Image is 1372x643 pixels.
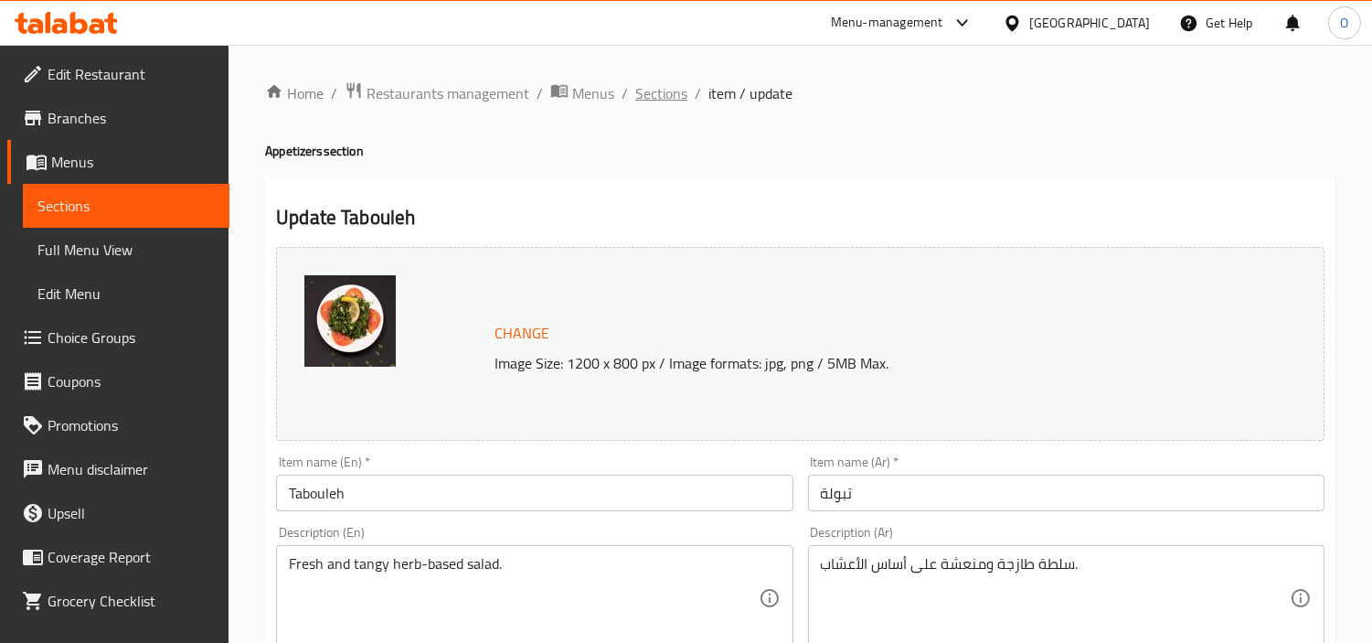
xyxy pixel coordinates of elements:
span: Branches [48,107,215,129]
span: Choice Groups [48,327,215,348]
a: Restaurants management [345,81,529,105]
li: / [622,82,628,104]
a: Menus [7,140,229,184]
span: Restaurants management [367,82,529,104]
span: Promotions [48,414,215,436]
span: Edit Restaurant [48,63,215,85]
div: Menu-management [831,12,943,34]
span: Edit Menu [37,283,215,305]
a: Sections [635,82,687,104]
a: Coupons [7,359,229,403]
span: Sections [37,195,215,217]
a: Edit Restaurant [7,52,229,96]
input: Enter name En [276,475,792,511]
span: Grocery Checklist [48,590,215,612]
span: Coupons [48,370,215,392]
span: Coverage Report [48,546,215,568]
a: Grocery Checklist [7,579,229,623]
a: Full Menu View [23,228,229,272]
span: Menus [51,151,215,173]
a: Promotions [7,403,229,447]
a: Sections [23,184,229,228]
li: / [331,82,337,104]
h4: Appetizers section [265,142,1335,160]
a: Menus [550,81,614,105]
span: Menus [572,82,614,104]
a: Upsell [7,491,229,535]
textarea: سلطة طازجة ومنعشة على أساس الأعشاب. [821,555,1290,642]
li: / [695,82,701,104]
li: / [537,82,543,104]
a: Choice Groups [7,316,229,359]
span: O [1340,13,1348,33]
nav: breadcrumb [265,81,1335,105]
span: item / update [708,82,792,104]
span: Upsell [48,502,215,524]
span: Change [495,320,549,347]
h2: Update Tabouleh [276,204,1324,231]
div: [GEOGRAPHIC_DATA] [1029,13,1150,33]
a: Branches [7,96,229,140]
a: Home [265,82,324,104]
a: Edit Menu [23,272,229,316]
span: Menu disclaimer [48,458,215,480]
img: 2_Tabouleh__QR_102030638691028578556383.jpg [304,275,396,367]
textarea: Fresh and tangy herb-based salad. [289,555,758,642]
input: Enter name Ar [808,475,1324,511]
button: Change [487,315,557,352]
a: Coverage Report [7,535,229,579]
span: Full Menu View [37,239,215,261]
a: Menu disclaimer [7,447,229,491]
p: Image Size: 1200 x 800 px / Image formats: jpg, png / 5MB Max. [487,352,1231,374]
